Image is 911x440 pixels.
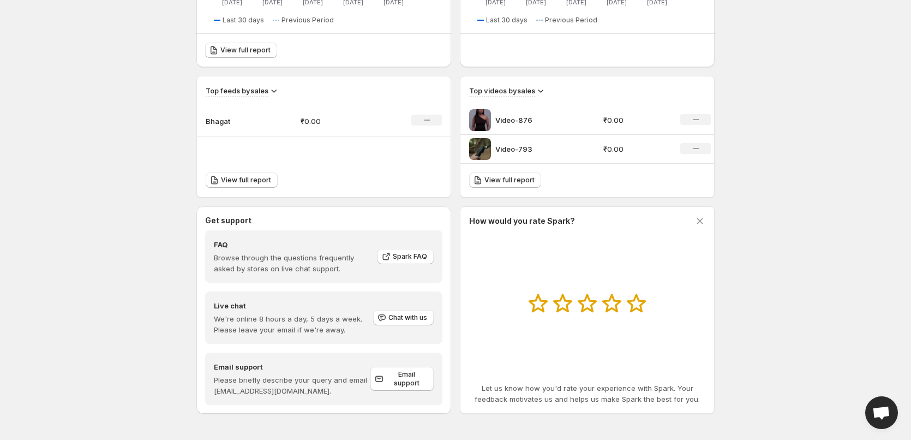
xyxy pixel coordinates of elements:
[223,16,264,25] span: Last 30 days
[495,144,577,154] p: Video-793
[281,16,334,25] span: Previous Period
[486,16,528,25] span: Last 30 days
[221,176,271,185] span: View full report
[545,16,597,25] span: Previous Period
[388,313,427,322] span: Chat with us
[469,383,705,405] p: Let us know how you'd rate your experience with Spark. Your feedback motivates us and helps us ma...
[393,252,427,261] span: Spark FAQ
[386,370,427,388] span: Email support
[206,116,260,127] p: Bhagat
[865,396,898,429] a: Open chat
[377,249,434,264] a: Spark FAQ
[370,367,434,391] a: Email support
[214,300,372,311] h4: Live chat
[214,239,370,250] h4: FAQ
[206,85,268,96] h3: Top feeds by sales
[603,115,668,126] p: ₹0.00
[373,310,434,325] button: Chat with us
[469,109,491,131] img: Video-876
[214,252,370,274] p: Browse through the questions frequently asked by stores on live chat support.
[603,144,668,154] p: ₹0.00
[214,313,372,335] p: We're online 8 hours a day, 5 days a week. Please leave your email if we're away.
[206,173,278,188] a: View full report
[220,46,271,55] span: View full report
[469,85,535,96] h3: Top videos by sales
[484,176,535,185] span: View full report
[214,374,370,396] p: Please briefly describe your query and email [EMAIL_ADDRESS][DOMAIN_NAME].
[495,115,577,126] p: Video-876
[205,215,251,226] h3: Get support
[214,361,370,372] h4: Email support
[469,216,575,227] h3: How would you rate Spark?
[469,173,541,188] a: View full report
[301,116,378,127] p: ₹0.00
[469,138,491,160] img: Video-793
[205,43,277,58] a: View full report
